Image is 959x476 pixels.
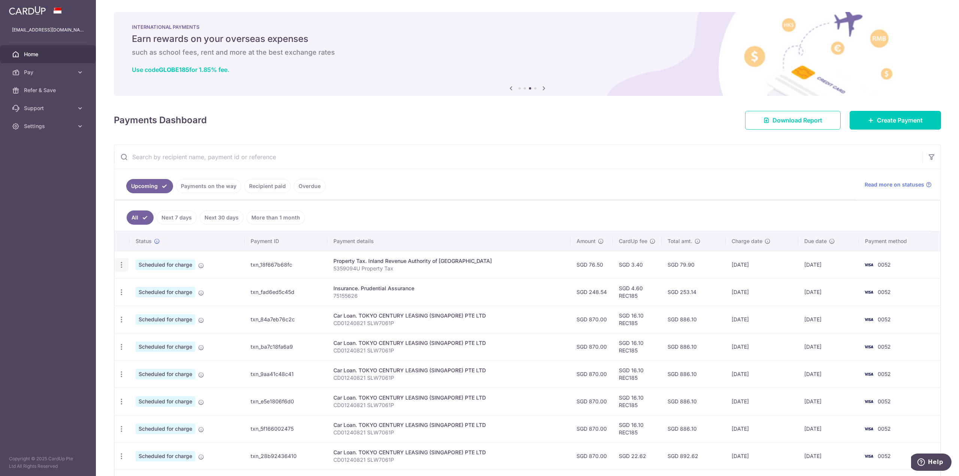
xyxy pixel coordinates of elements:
[571,306,613,333] td: SGD 870.00
[726,360,798,388] td: [DATE]
[571,442,613,470] td: SGD 870.00
[798,306,859,333] td: [DATE]
[662,415,726,442] td: SGD 886.10
[613,388,662,415] td: SGD 16.10 REC185
[745,111,841,130] a: Download Report
[136,237,152,245] span: Status
[24,69,73,76] span: Pay
[861,397,876,406] img: Bank Card
[333,319,565,327] p: CD01240821 SLW7061P
[333,257,565,265] div: Property Tax. Inland Revenue Authority of [GEOGRAPHIC_DATA]
[726,415,798,442] td: [DATE]
[613,333,662,360] td: SGD 16.10 REC185
[24,104,73,112] span: Support
[571,388,613,415] td: SGD 870.00
[613,251,662,278] td: SGD 3.40
[245,278,327,306] td: txn_fad6ed5c45d
[613,278,662,306] td: SGD 4.60 REC185
[333,312,565,319] div: Car Loan. TOKYO CENTURY LEASING (SINGAPORE) PTE LTD
[333,374,565,382] p: CD01240821 SLW7061P
[865,181,924,188] span: Read more on statuses
[619,237,647,245] span: CardUp fee
[333,394,565,401] div: Car Loan. TOKYO CENTURY LEASING (SINGAPORE) PTE LTD
[136,396,195,407] span: Scheduled for charge
[861,452,876,461] img: Bank Card
[732,237,762,245] span: Charge date
[333,429,565,436] p: CD01240821 SLW7061P
[132,24,923,30] p: INTERNATIONAL PAYMENTS
[136,260,195,270] span: Scheduled for charge
[668,237,692,245] span: Total amt.
[244,179,291,193] a: Recipient paid
[878,289,891,295] span: 0052
[114,12,941,96] img: International Payment Banner
[911,454,952,472] iframe: Opens a widget where you can find more information
[245,442,327,470] td: txn_28b92436410
[157,210,197,225] a: Next 7 days
[861,370,876,379] img: Bank Card
[333,265,565,272] p: 5359094U Property Tax
[662,251,726,278] td: SGD 79.90
[136,342,195,352] span: Scheduled for charge
[726,306,798,333] td: [DATE]
[126,179,173,193] a: Upcoming
[662,278,726,306] td: SGD 253.14
[798,333,859,360] td: [DATE]
[798,251,859,278] td: [DATE]
[798,388,859,415] td: [DATE]
[577,237,596,245] span: Amount
[798,360,859,388] td: [DATE]
[726,278,798,306] td: [DATE]
[333,421,565,429] div: Car Loan. TOKYO CENTURY LEASING (SINGAPORE) PTE LTD
[662,388,726,415] td: SGD 886.10
[878,316,891,322] span: 0052
[245,415,327,442] td: txn_5f166002475
[571,251,613,278] td: SGD 76.50
[726,251,798,278] td: [DATE]
[878,371,891,377] span: 0052
[726,388,798,415] td: [DATE]
[136,369,195,379] span: Scheduled for charge
[246,210,305,225] a: More than 1 month
[878,398,891,404] span: 0052
[333,347,565,354] p: CD01240821 SLW7061P
[245,388,327,415] td: txn_e5e1806f6d0
[878,343,891,350] span: 0052
[877,116,923,125] span: Create Payment
[136,424,195,434] span: Scheduled for charge
[24,122,73,130] span: Settings
[333,401,565,409] p: CD01240821 SLW7061P
[127,210,154,225] a: All
[798,415,859,442] td: [DATE]
[294,179,326,193] a: Overdue
[245,360,327,388] td: txn_9aa41c48c41
[136,314,195,325] span: Scheduled for charge
[571,415,613,442] td: SGD 870.00
[798,442,859,470] td: [DATE]
[136,451,195,461] span: Scheduled for charge
[850,111,941,130] a: Create Payment
[571,360,613,388] td: SGD 870.00
[662,333,726,360] td: SGD 886.10
[662,360,726,388] td: SGD 886.10
[861,342,876,351] img: Bank Card
[861,288,876,297] img: Bank Card
[804,237,827,245] span: Due date
[571,333,613,360] td: SGD 870.00
[726,442,798,470] td: [DATE]
[613,442,662,470] td: SGD 22.62
[861,260,876,269] img: Bank Card
[333,367,565,374] div: Car Loan. TOKYO CENTURY LEASING (SINGAPORE) PTE LTD
[176,179,241,193] a: Payments on the way
[333,292,565,300] p: 75155626
[114,113,207,127] h4: Payments Dashboard
[200,210,243,225] a: Next 30 days
[772,116,822,125] span: Download Report
[245,306,327,333] td: txn_84a7eb76c2c
[662,442,726,470] td: SGD 892.62
[245,333,327,360] td: txn_ba7c18fa6a9
[132,66,229,73] a: Use codeGLOBE185for 1.85% fee.
[865,181,932,188] a: Read more on statuses
[878,261,891,268] span: 0052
